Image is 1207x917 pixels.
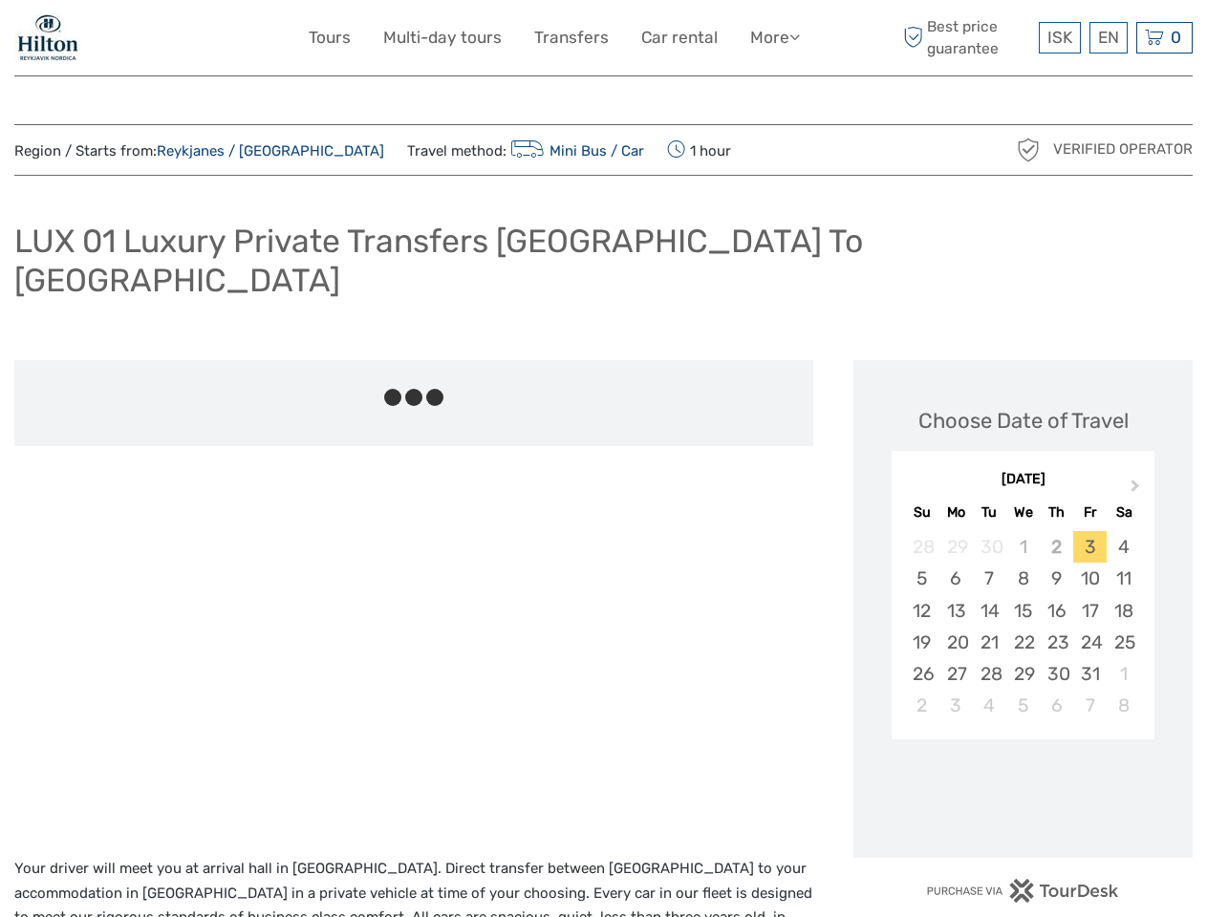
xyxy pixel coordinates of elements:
div: Choose Saturday, October 4th, 2025 [1107,531,1140,563]
a: Transfers [534,24,609,52]
div: Fr [1073,500,1107,525]
div: Choose Sunday, October 19th, 2025 [905,627,938,658]
div: Not available Tuesday, September 30th, 2025 [973,531,1006,563]
div: Choose Saturday, October 25th, 2025 [1107,627,1140,658]
div: Choose Date of Travel [918,406,1129,436]
span: ISK [1047,28,1072,47]
div: Choose Wednesday, November 5th, 2025 [1006,690,1040,721]
span: Region / Starts from: [14,141,384,161]
div: Choose Friday, October 17th, 2025 [1073,595,1107,627]
div: Choose Sunday, October 5th, 2025 [905,563,938,594]
div: Tu [973,500,1006,525]
div: Choose Friday, October 3rd, 2025 [1073,531,1107,563]
div: Choose Friday, October 10th, 2025 [1073,563,1107,594]
div: Not available Monday, September 29th, 2025 [939,531,973,563]
img: verified_operator_grey_128.png [1013,135,1044,165]
span: 1 hour [667,137,731,163]
a: Mini Bus / Car [507,142,644,160]
div: EN [1089,22,1128,53]
div: Choose Saturday, November 1st, 2025 [1107,658,1140,690]
div: Choose Sunday, November 2nd, 2025 [905,690,938,721]
div: Choose Thursday, November 6th, 2025 [1040,690,1073,721]
img: PurchaseViaTourDesk.png [926,879,1120,903]
div: Choose Sunday, October 12th, 2025 [905,595,938,627]
a: Car rental [641,24,718,52]
div: Choose Monday, November 3rd, 2025 [939,690,973,721]
div: Choose Wednesday, October 8th, 2025 [1006,563,1040,594]
button: Next Month [1122,475,1153,505]
div: Choose Tuesday, October 21st, 2025 [973,627,1006,658]
div: Not available Wednesday, October 1st, 2025 [1006,531,1040,563]
div: Choose Wednesday, October 22nd, 2025 [1006,627,1040,658]
div: Su [905,500,938,525]
div: Choose Wednesday, October 15th, 2025 [1006,595,1040,627]
span: Travel method: [407,137,644,163]
a: More [750,24,800,52]
div: Choose Saturday, October 18th, 2025 [1107,595,1140,627]
div: Choose Monday, October 27th, 2025 [939,658,973,690]
span: Verified Operator [1053,139,1193,160]
a: Reykjanes / [GEOGRAPHIC_DATA] [157,142,384,160]
div: Choose Tuesday, October 14th, 2025 [973,595,1006,627]
h1: LUX 01 Luxury Private Transfers [GEOGRAPHIC_DATA] To [GEOGRAPHIC_DATA] [14,222,1193,299]
div: Choose Saturday, November 8th, 2025 [1107,690,1140,721]
div: Choose Monday, October 6th, 2025 [939,563,973,594]
div: Choose Thursday, October 23rd, 2025 [1040,627,1073,658]
div: Not available Thursday, October 2nd, 2025 [1040,531,1073,563]
span: Best price guarantee [898,16,1034,58]
div: Loading... [1017,788,1029,800]
img: 1846-e7c6c28a-36f7-44b6-aaf6-bfd1581794f2_logo_small.jpg [14,14,81,61]
div: Mo [939,500,973,525]
div: Choose Thursday, October 30th, 2025 [1040,658,1073,690]
div: Choose Sunday, October 26th, 2025 [905,658,938,690]
div: [DATE] [892,470,1154,490]
div: Choose Friday, November 7th, 2025 [1073,690,1107,721]
div: Choose Monday, October 13th, 2025 [939,595,973,627]
div: Th [1040,500,1073,525]
div: Choose Thursday, October 9th, 2025 [1040,563,1073,594]
div: Choose Thursday, October 16th, 2025 [1040,595,1073,627]
div: We [1006,500,1040,525]
a: Multi-day tours [383,24,502,52]
span: 0 [1168,28,1184,47]
div: Choose Monday, October 20th, 2025 [939,627,973,658]
div: month 2025-10 [897,531,1148,721]
div: Choose Saturday, October 11th, 2025 [1107,563,1140,594]
div: Not available Sunday, September 28th, 2025 [905,531,938,563]
div: Choose Tuesday, November 4th, 2025 [973,690,1006,721]
div: Sa [1107,500,1140,525]
div: Choose Tuesday, October 7th, 2025 [973,563,1006,594]
div: Choose Tuesday, October 28th, 2025 [973,658,1006,690]
div: Choose Wednesday, October 29th, 2025 [1006,658,1040,690]
div: Choose Friday, October 31st, 2025 [1073,658,1107,690]
div: Choose Friday, October 24th, 2025 [1073,627,1107,658]
a: Tours [309,24,351,52]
